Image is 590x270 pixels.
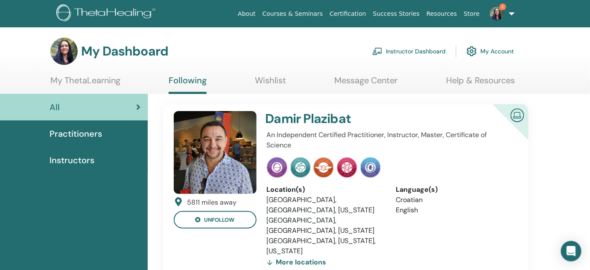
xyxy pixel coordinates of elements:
[50,154,94,167] span: Instructors
[561,241,581,261] div: Open Intercom Messenger
[50,38,78,65] img: default.jpg
[372,47,383,55] img: chalkboard-teacher.svg
[467,44,477,59] img: cog.svg
[267,130,513,150] p: An Independent Certified Practitioner, Instructor, Master, Certificate of Science
[50,75,120,92] a: My ThetaLearning
[50,127,102,140] span: Practitioners
[169,75,207,94] a: Following
[490,7,504,21] img: default.jpg
[423,6,461,22] a: Resources
[267,215,383,236] li: [GEOGRAPHIC_DATA], [GEOGRAPHIC_DATA], [US_STATE]
[479,104,529,153] div: Certified Online Instructor
[255,75,286,92] a: Wishlist
[446,75,515,92] a: Help & Resources
[507,105,528,124] img: Certified Online Instructor
[467,42,514,61] a: My Account
[396,205,513,215] li: English
[396,195,513,205] li: Croatian
[50,101,60,114] span: All
[266,111,471,126] h4: Damir Plazibat
[499,3,506,10] span: 2
[370,6,423,22] a: Success Stories
[267,195,383,215] li: [GEOGRAPHIC_DATA], [GEOGRAPHIC_DATA], [US_STATE]
[396,185,513,195] div: Language(s)
[335,75,398,92] a: Message Center
[326,6,369,22] a: Certification
[81,44,168,59] h3: My Dashboard
[267,185,383,195] div: Location(s)
[461,6,483,22] a: Store
[56,4,158,23] img: logo.png
[259,6,327,22] a: Courses & Seminars
[187,197,237,208] div: 5811 miles away
[234,6,259,22] a: About
[267,256,327,268] div: More locations
[372,42,446,61] a: Instructor Dashboard
[267,236,383,256] li: [GEOGRAPHIC_DATA], [US_STATE], [US_STATE]
[174,211,257,229] button: unfollow
[174,111,257,194] img: default.jpg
